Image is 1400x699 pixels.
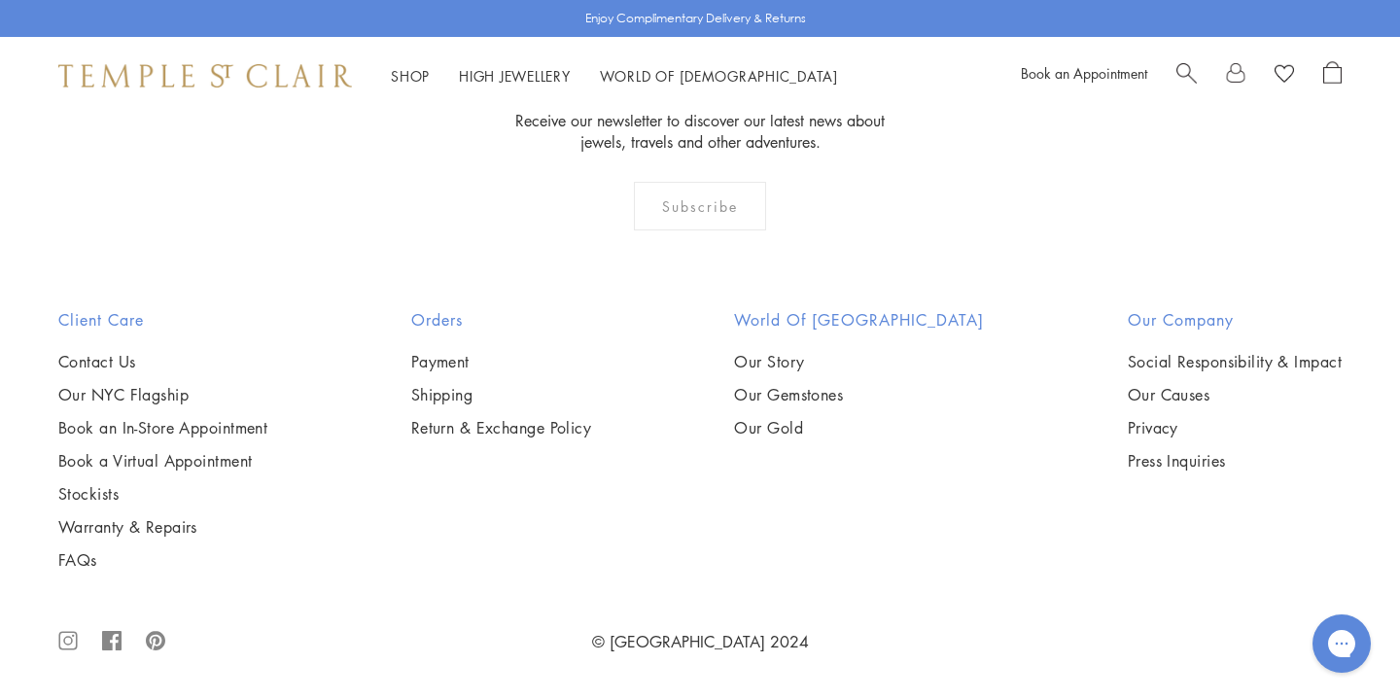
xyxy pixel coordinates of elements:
h2: World of [GEOGRAPHIC_DATA] [734,308,984,332]
a: Our Story [734,351,984,372]
a: Press Inquiries [1128,450,1342,472]
a: Shipping [411,384,592,405]
a: Return & Exchange Policy [411,417,592,438]
nav: Main navigation [391,64,838,88]
a: Our Causes [1128,384,1342,405]
a: © [GEOGRAPHIC_DATA] 2024 [592,631,809,652]
div: Subscribe [634,182,767,230]
a: Book a Virtual Appointment [58,450,267,472]
a: Search [1176,61,1197,90]
a: Payment [411,351,592,372]
a: Our Gold [734,417,984,438]
h2: Client Care [58,308,267,332]
p: Receive our newsletter to discover our latest news about jewels, travels and other adventures. [504,110,897,153]
a: Social Responsibility & Impact [1128,351,1342,372]
a: High JewelleryHigh Jewellery [459,66,571,86]
h2: Orders [411,308,592,332]
a: ShopShop [391,66,430,86]
a: Contact Us [58,351,267,372]
a: Privacy [1128,417,1342,438]
a: Open Shopping Bag [1323,61,1342,90]
img: Temple St. Clair [58,64,352,87]
a: View Wishlist [1275,61,1294,90]
a: Book an Appointment [1021,63,1147,83]
a: Stockists [58,483,267,505]
a: Our Gemstones [734,384,984,405]
a: FAQs [58,549,267,571]
a: Our NYC Flagship [58,384,267,405]
iframe: Gorgias live chat messenger [1303,608,1381,680]
a: World of [DEMOGRAPHIC_DATA]World of [DEMOGRAPHIC_DATA] [600,66,838,86]
p: Enjoy Complimentary Delivery & Returns [585,9,806,28]
a: Warranty & Repairs [58,516,267,538]
a: Book an In-Store Appointment [58,417,267,438]
h2: Our Company [1128,308,1342,332]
